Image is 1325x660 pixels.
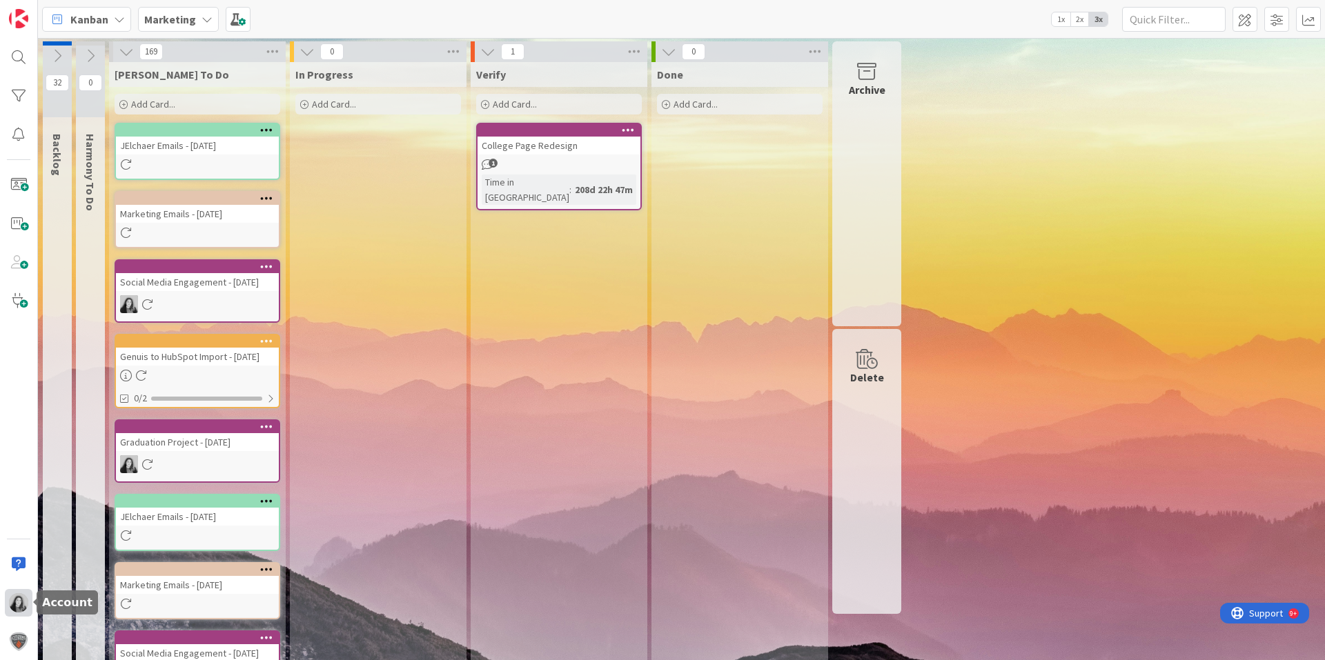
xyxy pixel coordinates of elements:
span: Harmony To Do [84,134,97,211]
span: : [569,182,571,197]
span: Add Card... [674,98,718,110]
img: JE [9,593,28,612]
span: In Progress [295,68,353,81]
div: Archive [849,81,885,98]
div: Graduation Project - [DATE] [116,421,279,451]
div: College Page Redesign [478,124,640,154]
div: Genuis to HubSpot Import - [DATE] [116,335,279,366]
img: JE [120,455,138,473]
span: 0/2 [134,391,147,406]
span: 32 [46,74,69,91]
div: Time in [GEOGRAPHIC_DATA] [482,174,569,205]
span: 1 [489,159,498,168]
div: Marketing Emails - [DATE] [116,205,279,223]
div: Marketing Emails - [DATE] [116,192,279,223]
span: Verify [476,68,506,81]
span: Support [29,2,63,19]
span: Add Card... [131,98,175,110]
span: 169 [139,43,163,60]
div: Marketing Emails - [DATE] [116,576,279,594]
div: JElchaer Emails - [DATE] [116,137,279,154]
div: JElchaer Emails - [DATE] [116,495,279,526]
input: Quick Filter... [1122,7,1226,32]
div: JElchaer Emails - [DATE] [116,124,279,154]
img: avatar [9,632,28,651]
img: Visit kanbanzone.com [9,9,28,28]
span: 1x [1052,12,1070,26]
div: Social Media Engagement - [DATE] [116,261,279,291]
span: Add Card... [493,98,537,110]
b: Marketing [144,12,196,26]
div: College Page Redesign [478,137,640,154]
div: 208d 22h 47m [571,182,636,197]
div: Marketing Emails - [DATE] [116,563,279,594]
div: JElchaer Emails - [DATE] [116,508,279,526]
div: Graduation Project - [DATE] [116,433,279,451]
div: Delete [850,369,884,386]
div: JE [116,455,279,473]
span: 0 [79,74,102,91]
span: Kanban [70,11,108,28]
div: Social Media Engagement - [DATE] [116,273,279,291]
span: 3x [1089,12,1108,26]
span: Backlog [50,134,64,176]
span: 2x [1070,12,1089,26]
span: 0 [320,43,344,60]
img: JE [120,295,138,313]
span: 1 [501,43,524,60]
span: 0 [682,43,705,60]
span: Julie To Do [115,68,229,81]
h5: Account [42,596,92,609]
div: Genuis to HubSpot Import - [DATE] [116,348,279,366]
span: Done [657,68,683,81]
div: JE [116,295,279,313]
div: 9+ [70,6,77,17]
span: Add Card... [312,98,356,110]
